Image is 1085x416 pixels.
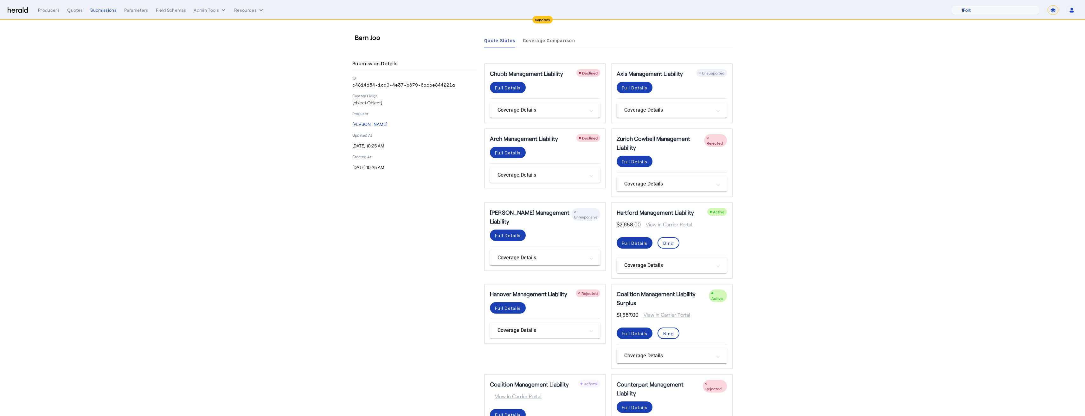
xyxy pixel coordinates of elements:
mat-panel-title: Coverage Details [624,352,712,360]
mat-panel-title: Coverage Details [624,262,712,269]
button: Full Details [617,156,652,167]
p: Created At [352,154,477,159]
h5: Zurich Cowbell Management Liability [617,134,704,152]
span: Rejected [705,387,722,391]
mat-expansion-panel-header: Coverage Details [617,176,727,192]
mat-panel-title: Coverage Details [498,171,585,179]
button: Full Details [617,328,652,339]
p: c4814d54-1ca0-4e37-b679-6acbe844221a [352,82,477,88]
button: Full Details [617,237,652,249]
span: Active [713,210,724,214]
h5: Arch Management Liability [490,134,558,143]
div: Bind [663,240,674,246]
p: [PERSON_NAME] [352,121,477,127]
p: [DATE] 10:25 AM [352,143,477,149]
a: Coverage Comparison [523,33,575,48]
button: Full Details [490,147,526,158]
div: Full Details [622,84,647,91]
mat-panel-title: Coverage Details [498,106,585,114]
h5: Axis Management Liability [617,69,683,78]
mat-panel-title: Coverage Details [624,180,712,188]
mat-expansion-panel-header: Coverage Details [617,102,727,118]
mat-panel-title: Coverage Details [498,327,585,334]
a: Quote Status [484,33,515,48]
p: Producer [352,111,477,116]
p: ID [352,75,477,81]
span: Declined [582,71,598,75]
h5: Coalition Management Liability Surplus [617,289,709,307]
div: Full Details [495,305,521,311]
div: Parameters [124,7,148,13]
h5: Counterpart Management Liability [617,380,703,398]
span: Coverage Comparison [523,38,575,43]
h5: [PERSON_NAME] Management Liability [490,208,571,226]
h5: Coalition Management Liability [490,380,569,389]
mat-expansion-panel-header: Coverage Details [617,258,727,273]
mat-panel-title: Coverage Details [624,106,712,114]
span: Unsupported [702,71,724,75]
div: Bind [663,330,674,337]
button: Full Details [617,401,652,413]
h5: Chubb Management Liability [490,69,563,78]
div: Full Details [622,404,647,411]
button: internal dropdown menu [194,7,227,13]
p: [DATE] 10:25 AM [352,164,477,171]
mat-expansion-panel-header: Coverage Details [490,323,600,338]
span: $2,658.00 [617,221,641,228]
p: Updated At [352,133,477,138]
button: Full Details [490,230,526,241]
h5: Hartford Management Liability [617,208,694,217]
span: View in Carrier Portal [639,311,690,319]
span: Rejected [707,141,723,145]
p: [object Object] [352,100,477,106]
span: Active [711,296,723,301]
h3: Barn Joo [355,33,479,42]
div: Full Details [622,240,647,246]
button: Full Details [490,82,526,93]
mat-expansion-panel-header: Coverage Details [617,348,727,363]
div: Quotes [67,7,83,13]
h4: Submission Details [352,60,400,67]
div: Full Details [622,330,647,337]
div: Full Details [495,149,521,156]
h5: Hanover Management Liability [490,289,567,298]
span: Quote Status [484,38,515,43]
button: Full Details [617,82,652,93]
div: Full Details [495,232,521,239]
mat-panel-title: Coverage Details [498,254,585,262]
div: Full Details [622,158,647,165]
div: Sandbox [532,16,553,23]
span: View in Carrier Portal [490,393,542,400]
div: Producers [38,7,60,13]
div: Submissions [90,7,117,13]
img: Herald Logo [8,7,28,13]
mat-expansion-panel-header: Coverage Details [490,102,600,118]
div: Field Schemas [156,7,186,13]
span: Referral [584,381,598,386]
p: Custom Fields [352,93,477,98]
span: Rejected [581,291,598,296]
span: $1,587.00 [617,311,639,319]
div: Full Details [495,84,521,91]
button: Full Details [490,302,526,314]
span: Declined [582,136,598,140]
mat-expansion-panel-header: Coverage Details [490,250,600,265]
button: Resources dropdown menu [234,7,264,13]
button: Bind [658,328,679,339]
button: Bind [658,237,679,249]
mat-expansion-panel-header: Coverage Details [490,167,600,183]
span: View in Carrier Portal [641,221,692,228]
span: Unresponsive [574,215,598,219]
